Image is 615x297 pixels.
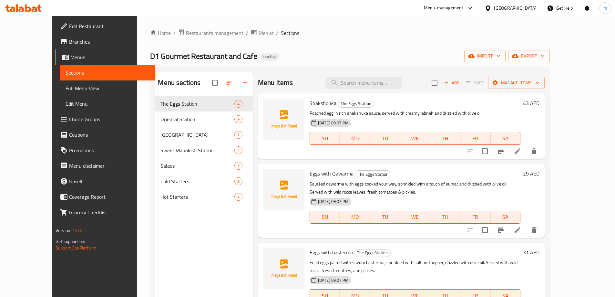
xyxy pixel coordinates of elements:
[55,127,155,143] a: Coupons
[155,189,252,205] div: Hot Starters4
[178,29,243,37] a: Restaurants management
[55,189,155,205] a: Coverage Report
[55,143,155,158] a: Promotions
[72,226,82,235] span: 1.0.0
[354,249,390,257] span: The Eggs Station
[310,180,520,196] p: Sautéed qawarma with eggs cooked your way, sprinkled with a touch of sumac and drizzled with oliv...
[234,146,242,154] div: items
[310,109,520,117] p: Poached egg in rich shakshuka sauce, served with creamy labneh and drizzled with olive oil.
[310,248,353,257] span: Eggs with basterma
[373,134,397,143] span: TU
[400,132,430,145] button: WE
[66,84,150,92] span: Full Menu View
[340,132,370,145] button: MO
[313,134,337,143] span: SU
[235,163,242,169] span: 5
[340,211,370,224] button: MO
[338,100,374,108] div: The Eggs Station
[513,52,545,60] span: export
[433,134,457,143] span: TH
[263,248,304,289] img: Eggs with basterma
[160,131,234,139] div: Manakish Station
[69,22,150,30] span: Edit Restaurant
[310,259,520,275] p: Fried eggs paired with savory basterma, sprinkled with salt and pepper, drizzled with olive oil. ...
[173,29,176,37] li: /
[315,120,351,126] span: [DATE] 09:07 PM
[315,198,351,205] span: [DATE] 09:07 PM
[66,69,150,77] span: Sections
[66,100,150,108] span: Edit Menu
[160,193,234,201] span: Hot Starters
[251,29,273,37] a: Menus
[403,212,427,222] span: WE
[313,212,337,222] span: SU
[55,111,155,127] a: Choice Groups
[400,211,430,224] button: WE
[263,169,304,210] img: Eggs with Qawarma
[310,132,340,145] button: SU
[69,115,150,123] span: Choice Groups
[430,211,460,224] button: TH
[160,115,234,123] span: Oriental Station
[370,132,400,145] button: TU
[237,75,253,90] button: Add section
[208,76,222,90] span: Select all sections
[310,169,354,178] span: Eggs with Qawarma
[478,223,492,237] span: Select to update
[69,208,150,216] span: Grocery Checklist
[460,211,490,224] button: FR
[355,170,391,178] div: The Eggs Station
[523,248,539,257] h6: 31 AED
[263,99,304,140] img: Shakshouka
[463,212,488,222] span: FR
[403,134,427,143] span: WE
[315,277,351,283] span: [DATE] 09:07 PM
[160,162,234,170] span: Salads
[527,143,542,159] button: delete
[493,143,508,159] button: Branch-specific-item
[155,174,252,189] div: Cold Starters8
[235,116,242,122] span: 9
[155,111,252,127] div: Oriental Station9
[527,222,542,238] button: delete
[343,134,367,143] span: MO
[60,65,155,80] a: Sections
[186,29,243,37] span: Restaurants management
[494,5,537,12] div: [GEOGRAPHIC_DATA]
[490,211,520,224] button: SA
[69,177,150,185] span: Upsell
[55,34,155,49] a: Branches
[246,29,248,37] li: /
[441,78,462,88] span: Add item
[160,100,234,108] span: The Eggs Station
[55,18,155,34] a: Edit Restaurant
[310,98,336,108] span: Shakshouka
[155,158,252,174] div: Salads5
[70,53,150,61] span: Menus
[69,131,150,139] span: Coupons
[338,100,374,107] span: The Eggs Station
[460,132,490,145] button: FR
[150,29,171,37] a: Home
[493,212,518,222] span: SA
[69,162,150,170] span: Menu disclaimer
[235,101,242,107] span: 4
[463,134,488,143] span: FR
[55,158,155,174] a: Menu disclaimer
[158,78,200,88] h2: Menu sections
[523,99,539,108] h6: 43 AED
[464,50,506,62] button: import
[150,29,550,37] nav: breadcrumb
[160,177,234,185] span: Cold Starters
[155,143,252,158] div: Sweet Manakish Station4
[462,78,488,88] span: Select section first
[155,127,252,143] div: [GEOGRAPHIC_DATA]7
[155,96,252,111] div: The Eggs Station4
[235,132,242,138] span: 7
[235,147,242,154] span: 4
[469,52,500,60] span: import
[493,134,518,143] span: SA
[325,77,402,89] input: search
[428,76,441,90] span: Select section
